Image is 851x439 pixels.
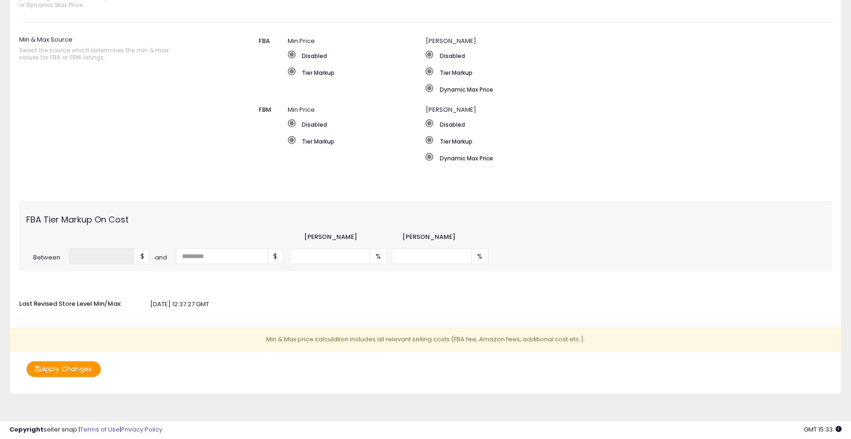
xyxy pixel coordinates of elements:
[425,136,701,145] label: Tier Markup
[9,328,842,352] p: Min & Max price calculation includes all relevant selling costs (FBA fee, Amazon fees, additional...
[288,136,425,145] label: Tier Markup
[12,296,150,309] label: Last Revised Store Level Min/Max:
[9,425,162,434] div: seller snap | |
[154,253,176,262] span: and
[288,67,425,77] label: Tier Markup
[80,425,120,434] a: Terms of Use
[425,36,476,45] span: [PERSON_NAME]
[425,50,770,60] label: Disabled
[19,47,177,61] span: Select the source which determines the min & max values for FBA or FBM listings.
[26,253,69,262] span: Between
[472,248,488,264] span: %
[9,425,44,434] strong: Copyright
[26,361,101,377] button: Apply Changes
[288,36,315,45] span: Min Price
[425,67,770,77] label: Tier Markup
[288,119,425,129] label: Disabled
[804,425,842,434] span: 2025-09-8 15:33 GMT
[19,32,212,66] label: Min & Max Source
[370,248,387,264] span: %
[288,105,315,114] span: Min Price
[425,119,701,129] label: Disabled
[268,248,283,264] span: $
[425,84,770,94] label: Dynamic Max Price
[259,105,271,114] span: FBM
[12,300,839,309] div: [DATE] 12:37:27 GMT
[288,50,425,60] label: Disabled
[425,105,476,114] span: [PERSON_NAME]
[134,248,150,264] span: $
[19,209,154,226] label: FBA Tier Markup On Cost
[259,36,270,45] span: FBA
[121,425,162,434] a: Privacy Policy
[425,153,701,162] label: Dynamic Max Price
[402,233,455,242] label: [PERSON_NAME]
[304,233,357,242] label: [PERSON_NAME]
